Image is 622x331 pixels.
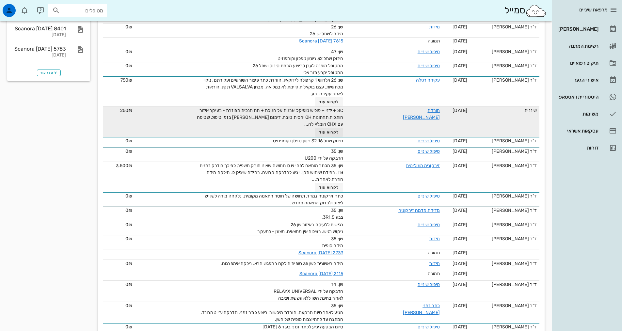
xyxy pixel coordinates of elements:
div: ד"ר [PERSON_NAME] [472,260,537,267]
span: 0₪ [125,138,132,144]
a: תגהיסטוריית וואטסאפ [554,89,619,105]
span: 0₪ [125,24,132,30]
div: אישורי הגעה [557,77,598,83]
a: טיפול שיניים [418,222,440,228]
div: ד"ר [PERSON_NAME] [472,302,537,309]
span: שן: 35 הכתר הותאם לפה יש לו תחושה שאינו חובק משפיר, לפיכך הודבק זמנית TB. במידה שיחוש תקין, יגיע ... [199,163,343,182]
span: הצג עוד [40,71,57,75]
span: 0₪ [125,324,132,330]
span: SC + ידני + פוליש טופיקל, אבנית על חניכת + תת חנכית מפוזרת - בעיקר איזור חותכות תחתונות OH יחסית ... [197,108,343,127]
div: Scanora [DATE] 8401 [13,25,66,32]
span: 3,500₪ [116,163,132,168]
span: [DATE] [453,261,467,266]
div: ד"ר [PERSON_NAME] [472,281,537,288]
a: טיפול שיניים [418,149,440,154]
span: שן: 35 צבע 3R1.5. [322,208,343,220]
a: טיפול שיניים [418,324,440,330]
span: [DATE] [453,49,467,55]
span: 0₪ [125,208,132,213]
a: מידות [429,261,440,266]
span: [DATE] [453,222,467,228]
div: [DATE] [13,32,66,38]
a: מידות [429,236,440,242]
a: טיפול שיניים [418,282,440,287]
div: ד"ר [PERSON_NAME] [472,235,537,242]
div: ד"ר [PERSON_NAME] [472,48,537,55]
a: מדידת מדמה זירקוניה [398,208,440,213]
button: לקרוא עוד [315,183,343,192]
a: כתר זמני [PERSON_NAME] [403,303,440,315]
div: ד"ר [PERSON_NAME] [472,137,537,144]
span: 250₪ [120,108,132,113]
span: שן: 26 מידה לשתל שן 26 [310,24,343,37]
div: ד"ר [PERSON_NAME] [472,162,537,169]
button: הצג עוד [37,70,61,76]
div: עסקאות אשראי [557,128,598,134]
span: 0₪ [125,236,132,242]
span: 0₪ [125,49,132,55]
span: חיזוק שתל 16 32 ניטון טפלון וקומפוזיט [273,138,343,144]
a: רשימת המתנה [554,38,619,54]
span: סיום הבקעה יגיע לכתר זמני בעוד 6 [DATE] [263,324,343,330]
span: 0₪ [125,222,132,228]
a: טיפול שיניים [418,138,440,144]
span: [DATE] [453,324,467,330]
span: לקרוא עוד [319,100,339,104]
a: משימות [554,106,619,122]
span: [DATE] [453,250,467,256]
div: ד"ר [PERSON_NAME] [472,193,537,199]
span: 0₪ [125,261,132,266]
a: הורדת [PERSON_NAME] [403,108,440,120]
span: שן: 35 הדבקה על ידי U200 [305,149,343,161]
div: ד"ר [PERSON_NAME] [472,221,537,228]
span: שן: 47 חיזוק שתל 32 ניוטון טפלון וקומפוזיט [278,49,343,61]
span: שן: 35 הגיע לאחר סיום הבקעה. הורדת מיכשור. ביצוע כתר זמני. הדבקה ע"י טמבונד. המתנה עד להתייצבות ס... [201,303,343,322]
div: ד"ר [PERSON_NAME] [472,323,537,330]
a: מידות [429,24,440,30]
span: המטופל מופנה לערן לביצוע הרמת סינוס ושתל 26 המטופל יקבע תור אליו [253,63,343,75]
div: [PERSON_NAME] [557,26,598,32]
span: רגישות ללעיסה באיזור שן 26 ניקוש רגיש. בצילום אין ממצאים. מצונן - למעקב [257,222,343,234]
span: לקרוא עוד [319,130,339,134]
span: [DATE] [453,63,467,69]
div: ד"ר [PERSON_NAME] [472,207,537,214]
a: תיקים רפואיים [554,55,619,71]
span: מרפאת שיניים [579,7,608,13]
span: 0₪ [125,149,132,154]
span: [DATE] [453,163,467,168]
span: מידה ראשונית לשן 35 סופית תילקח במפגש הבא. נילקח אימפרגום. [221,261,343,266]
span: [DATE] [453,108,467,113]
div: דוחות [557,145,598,150]
span: [DATE] [453,77,467,83]
span: [DATE] [453,24,467,30]
a: טיפול שיניים [418,193,440,199]
span: [DATE] [453,282,467,287]
a: טיפול שיניים [418,49,440,55]
a: עסקאות אשראי [554,123,619,139]
span: כתר זירקוניה נמדד. תחושה של חוסר התאמה מקומית. נלקחה מידה לשן יש ליצוק ולבדוק התאמה מחדש. [205,193,343,206]
a: דוחות [554,140,619,156]
span: [DATE] [453,38,467,44]
span: תמונה [428,250,440,256]
span: 0₪ [125,282,132,287]
a: [PERSON_NAME] [554,21,619,37]
div: שיננית [472,107,537,114]
div: רשימת המתנה [557,43,598,49]
span: [DATE] [453,303,467,308]
div: ד"ר [PERSON_NAME] [472,77,537,84]
span: [DATE] [453,149,467,154]
span: 750₪ [120,77,132,83]
a: Scanora [DATE] 7615 [299,38,343,44]
button: לקרוא עוד [315,128,343,137]
div: ד"ר [PERSON_NAME] [472,148,537,155]
a: טיפול שיניים [418,63,440,69]
div: סמייל [504,4,547,18]
span: [DATE] [453,193,467,199]
span: שן: 12,11,21,22 הדבקה על ידי [PERSON_NAME] לשתלים [264,10,343,23]
span: [DATE] [453,271,467,276]
span: שן: 14 הדבקה על ידי RELAYX UNIVERSAL לאחר בחינת השן ללא עששת ויציבה [274,282,343,301]
span: 0₪ [125,193,132,199]
span: 0₪ [125,303,132,308]
a: Scanora [DATE] 2115 [299,271,343,276]
div: משימות [557,111,598,117]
